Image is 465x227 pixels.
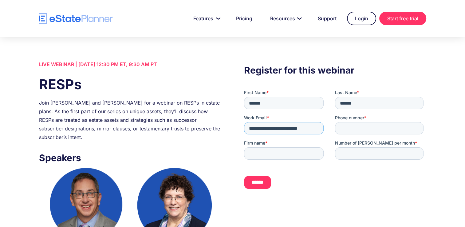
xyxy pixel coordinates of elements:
h3: Register for this webinar [244,63,426,77]
a: Pricing [229,12,260,25]
a: home [39,13,113,24]
a: Start free trial [379,12,426,25]
a: Features [186,12,226,25]
h1: RESPs [39,75,221,94]
div: LIVE WEBINAR | [DATE] 12:30 PM ET, 9:30 AM PT [39,60,221,69]
a: Resources [263,12,307,25]
div: Join [PERSON_NAME] and [PERSON_NAME] for a webinar on RESPs in estate plans. As the first part of... [39,98,221,141]
a: Login [347,12,376,25]
a: Support [310,12,344,25]
h3: Speakers [39,151,221,165]
iframe: Form 0 [244,90,426,200]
